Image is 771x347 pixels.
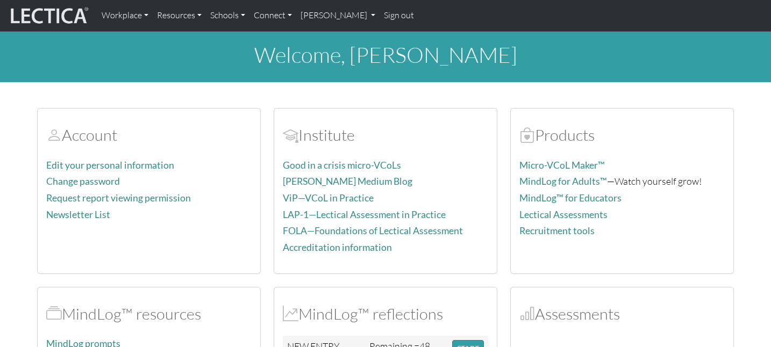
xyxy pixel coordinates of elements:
a: Resources [153,4,206,27]
a: Lectical Assessments [519,209,608,220]
a: Sign out [380,4,418,27]
p: —Watch yourself grow! [519,173,725,189]
h2: Institute [283,126,488,144]
a: MindLog for Adults™ [519,176,607,187]
a: [PERSON_NAME] [296,4,380,27]
a: [PERSON_NAME] Medium Blog [283,176,412,187]
h2: Assessments [519,305,725,323]
a: Accreditation information [283,242,392,253]
span: Assessments [519,304,535,323]
span: Account [283,125,298,144]
a: ViP—VCoL in Practice [283,192,374,204]
a: LAP-1—Lectical Assessment in Practice [283,209,446,220]
a: Good in a crisis micro-VCoLs [283,160,401,171]
a: Edit your personal information [46,160,174,171]
span: Products [519,125,535,144]
a: Workplace [97,4,153,27]
a: Connect [249,4,296,27]
h2: Products [519,126,725,144]
span: Account [46,125,62,144]
span: MindLog™ resources [46,304,62,323]
a: MindLog™ for Educators [519,192,622,204]
h2: MindLog™ reflections [283,305,488,323]
h2: Account [46,126,252,144]
a: Recruitment tools [519,225,595,236]
a: Newsletter List [46,209,110,220]
a: FOLA—Foundations of Lectical Assessment [283,225,463,236]
h2: MindLog™ resources [46,305,252,323]
a: Change password [46,176,120,187]
a: Request report viewing permission [46,192,191,204]
img: lecticalive [8,5,89,26]
a: Schools [206,4,249,27]
span: MindLog [283,304,298,323]
a: Micro-VCoL Maker™ [519,160,605,171]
